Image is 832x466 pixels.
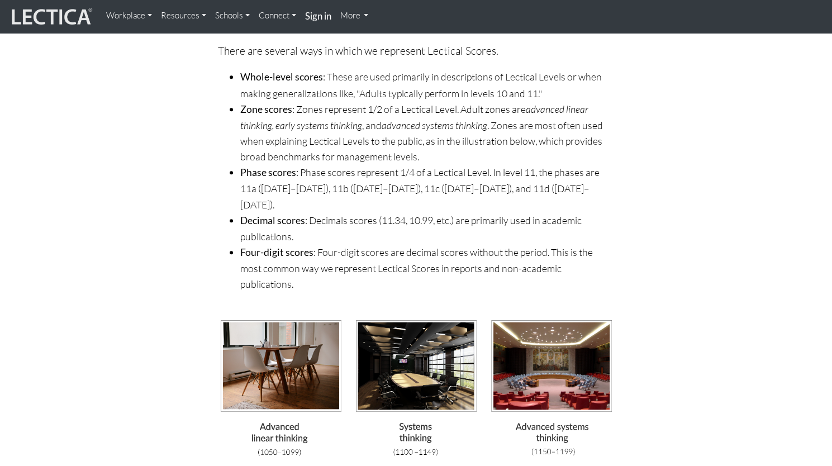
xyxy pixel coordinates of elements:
[305,10,331,22] strong: Sign in
[336,4,373,27] a: More
[240,244,615,292] li: : Four-digit scores are decimal scores without the period. This is the most common way we represe...
[102,4,156,27] a: Workplace
[156,4,211,27] a: Resources
[211,4,254,27] a: Schools
[382,119,487,131] i: advanced systems thinking
[240,215,305,226] strong: Decimal scores
[218,42,615,60] p: There are several ways in which we represent Lectical Scores.
[218,17,615,33] h3: How we represent Lectical Scores
[240,101,615,165] li: : Zones represent 1/2 of a Lectical Level. Adult zones are , and . Zones are most often used when...
[240,103,292,115] strong: Zone scores
[275,119,362,131] i: early systems thinking
[240,164,615,212] li: : Phase scores represent 1/4 of a Lectical Level. In level 11, the phases are 11a ([DATE]–[DATE])...
[254,4,301,27] a: Connect
[240,69,615,101] li: : These are used primarily in descriptions of Lectical Levels or when making generalizations like...
[240,103,588,131] i: advanced linear thinking,
[240,167,296,178] strong: Phase scores
[240,246,313,258] strong: Four-digit scores
[240,212,615,244] li: : Decimals scores (11.34, 10.99, etc.) are primarily used in academic publications.
[240,71,323,83] strong: Whole-level scores
[9,6,93,27] img: lecticalive
[301,4,336,28] a: Sign in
